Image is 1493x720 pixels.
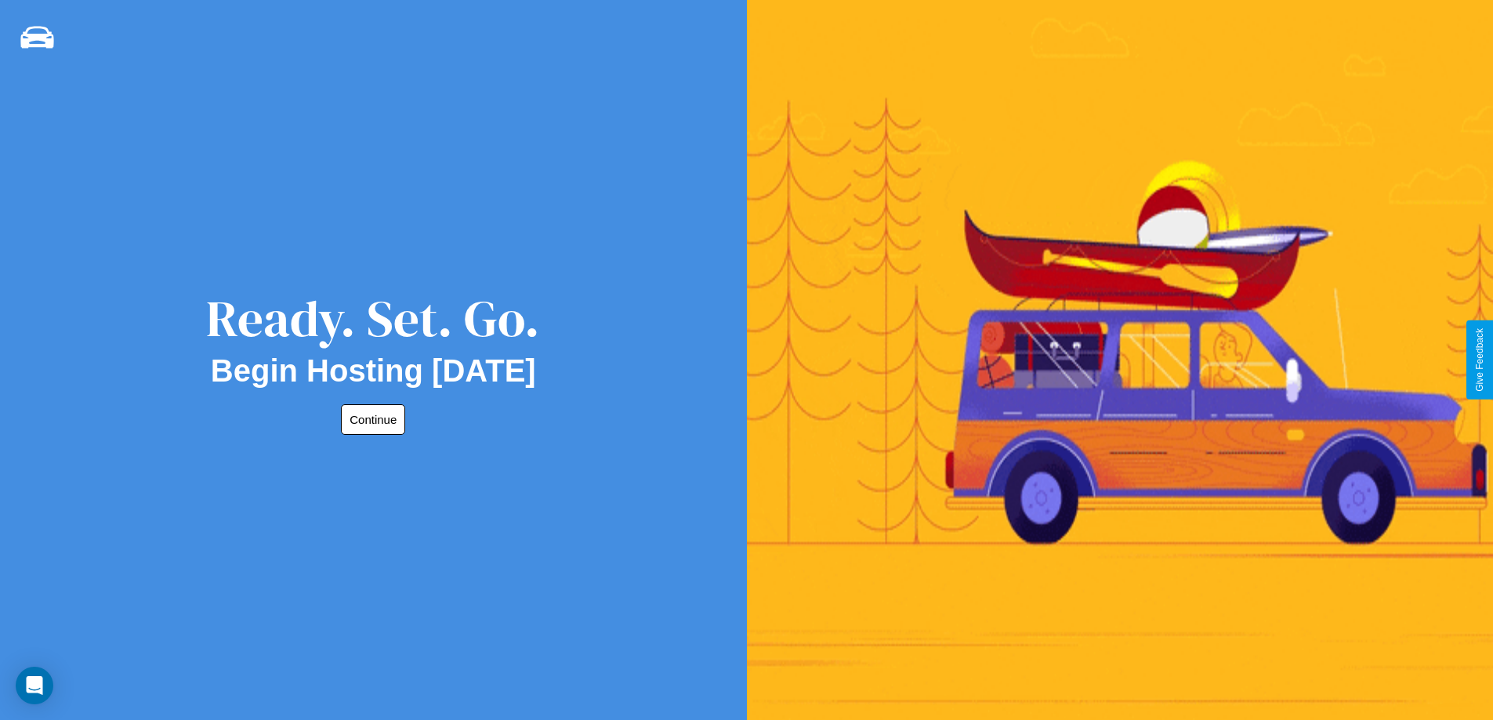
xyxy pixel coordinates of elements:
div: Open Intercom Messenger [16,667,53,704]
div: Give Feedback [1474,328,1485,392]
h2: Begin Hosting [DATE] [211,353,536,389]
button: Continue [341,404,405,435]
div: Ready. Set. Go. [206,284,540,353]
